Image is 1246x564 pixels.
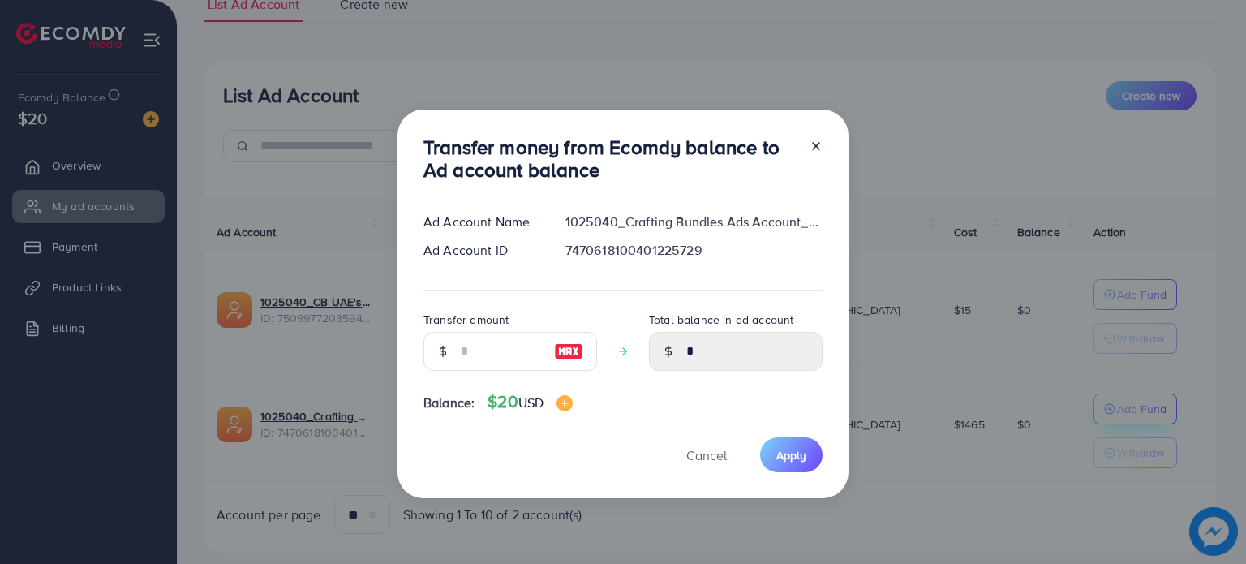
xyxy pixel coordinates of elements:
[760,437,823,472] button: Apply
[423,136,797,183] h3: Transfer money from Ecomdy balance to Ad account balance
[423,312,509,328] label: Transfer amount
[666,437,747,472] button: Cancel
[488,392,573,412] h4: $20
[649,312,793,328] label: Total balance in ad account
[686,446,727,464] span: Cancel
[518,394,544,411] span: USD
[776,447,806,463] span: Apply
[423,394,475,412] span: Balance:
[552,213,836,231] div: 1025040_Crafting Bundles Ads Account_1739388829774
[554,342,583,361] img: image
[556,395,573,411] img: image
[552,241,836,260] div: 7470618100401225729
[410,213,552,231] div: Ad Account Name
[410,241,552,260] div: Ad Account ID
